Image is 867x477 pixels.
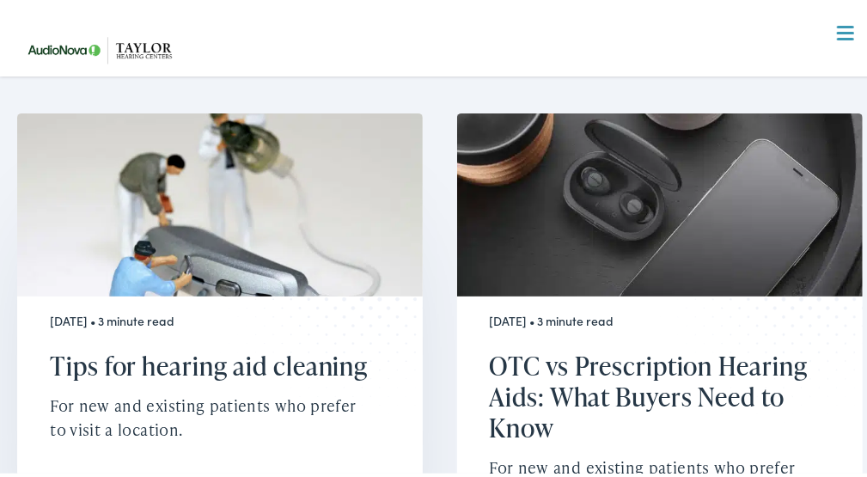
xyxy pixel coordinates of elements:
[30,69,862,122] a: What We Offer
[50,390,375,440] p: For new and existing patients who prefer to visit a location.
[17,110,423,292] img: Three miniature figurines doing maintenance work on a hearing aid.
[489,310,814,325] div: [DATE] • 3 minute read
[457,110,863,292] img: A pair of over-the-counter (OTC) hearing aids in their carrying case
[489,346,814,439] h2: OTC vs Prescription Hearing Aids: What Buyers Need to Know
[50,310,375,325] div: [DATE] • 3 minute read
[50,346,375,377] h2: Tips for hearing aid cleaning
